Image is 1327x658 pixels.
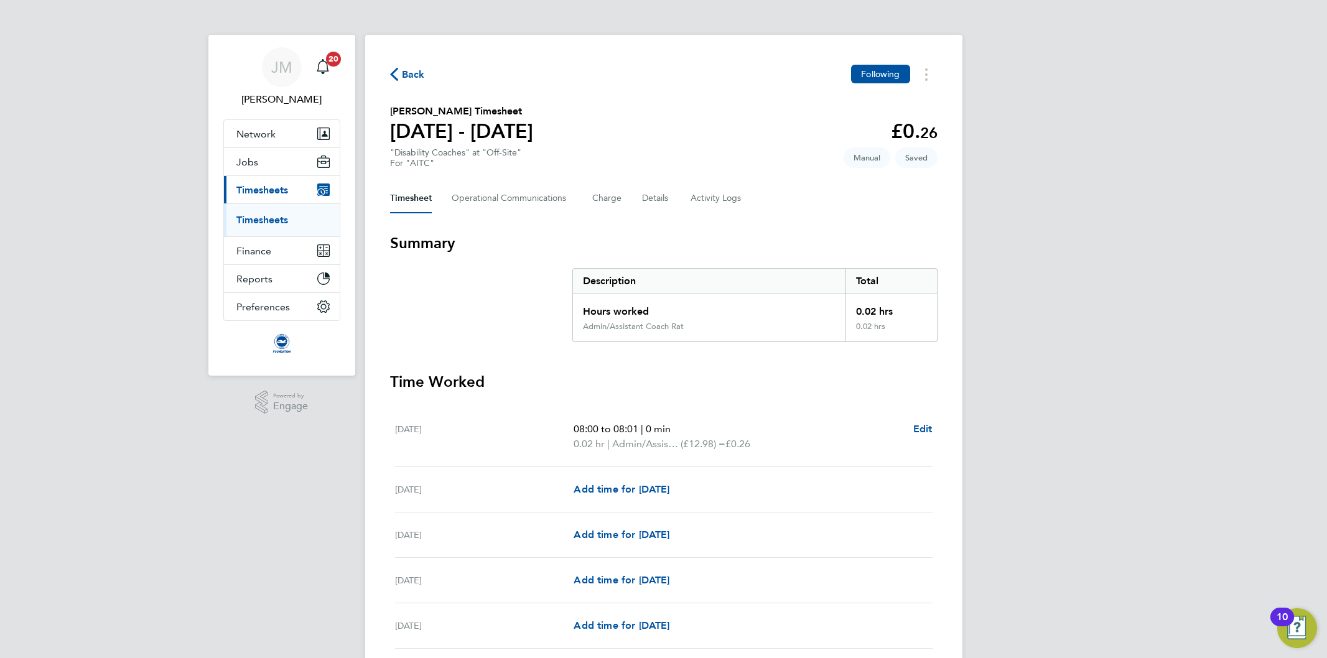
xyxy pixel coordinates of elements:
[592,183,622,213] button: Charge
[573,294,846,322] div: Hours worked
[691,183,743,213] button: Activity Logs
[395,527,574,542] div: [DATE]
[236,156,258,168] span: Jobs
[224,237,340,264] button: Finance
[236,245,271,257] span: Finance
[574,438,605,450] span: 0.02 hr
[574,482,669,497] a: Add time for [DATE]
[574,618,669,633] a: Add time for [DATE]
[236,301,290,313] span: Preferences
[236,184,288,196] span: Timesheets
[236,214,288,226] a: Timesheets
[390,147,521,169] div: "Disability Coaches" at "Off-Site"
[271,59,292,75] span: JM
[572,268,938,342] div: Summary
[845,269,936,294] div: Total
[574,619,669,631] span: Add time for [DATE]
[224,148,340,175] button: Jobs
[913,423,933,435] span: Edit
[236,128,276,140] span: Network
[395,618,574,633] div: [DATE]
[395,422,574,452] div: [DATE]
[223,333,340,353] a: Go to home page
[224,203,340,236] div: Timesheets
[390,233,938,253] h3: Summary
[402,67,425,82] span: Back
[851,65,910,83] button: Following
[574,574,669,586] span: Add time for [DATE]
[583,322,684,331] div: Admin/Assistant Coach Rat
[452,183,572,213] button: Operational Communications
[390,183,432,213] button: Timesheet
[641,423,643,435] span: |
[891,119,938,143] app-decimal: £0.
[223,47,340,107] a: JM[PERSON_NAME]
[1277,608,1317,648] button: Open Resource Center, 10 new notifications
[310,47,335,87] a: 20
[845,294,936,322] div: 0.02 hrs
[646,423,671,435] span: 0 min
[273,401,308,412] span: Engage
[920,124,938,142] span: 26
[395,573,574,588] div: [DATE]
[326,52,341,67] span: 20
[224,265,340,292] button: Reports
[390,372,938,392] h3: Time Worked
[224,293,340,320] button: Preferences
[1277,617,1288,633] div: 10
[224,176,340,203] button: Timesheets
[574,529,669,540] span: Add time for [DATE]
[642,183,671,213] button: Details
[208,35,355,376] nav: Main navigation
[725,438,750,450] span: £0.26
[607,438,610,450] span: |
[255,391,308,414] a: Powered byEngage
[573,269,846,294] div: Description
[272,333,292,353] img: albioninthecommunity-logo-retina.png
[844,147,890,168] span: This timesheet was manually created.
[574,423,638,435] span: 08:00 to 08:01
[574,527,669,542] a: Add time for [DATE]
[390,158,521,169] div: For "AITC"
[574,483,669,495] span: Add time for [DATE]
[395,482,574,497] div: [DATE]
[236,273,272,285] span: Reports
[915,65,938,84] button: Timesheets Menu
[681,438,725,450] span: (£12.98) =
[845,322,936,341] div: 0.02 hrs
[390,67,425,82] button: Back
[273,391,308,401] span: Powered by
[895,147,938,168] span: This timesheet is Saved.
[224,120,340,147] button: Network
[913,422,933,437] a: Edit
[390,104,533,119] h2: [PERSON_NAME] Timesheet
[574,573,669,588] a: Add time for [DATE]
[390,119,533,144] h1: [DATE] - [DATE]
[861,68,900,80] span: Following
[612,437,681,452] span: Admin/Assistant Coach Rat
[223,92,340,107] span: Jo Morris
